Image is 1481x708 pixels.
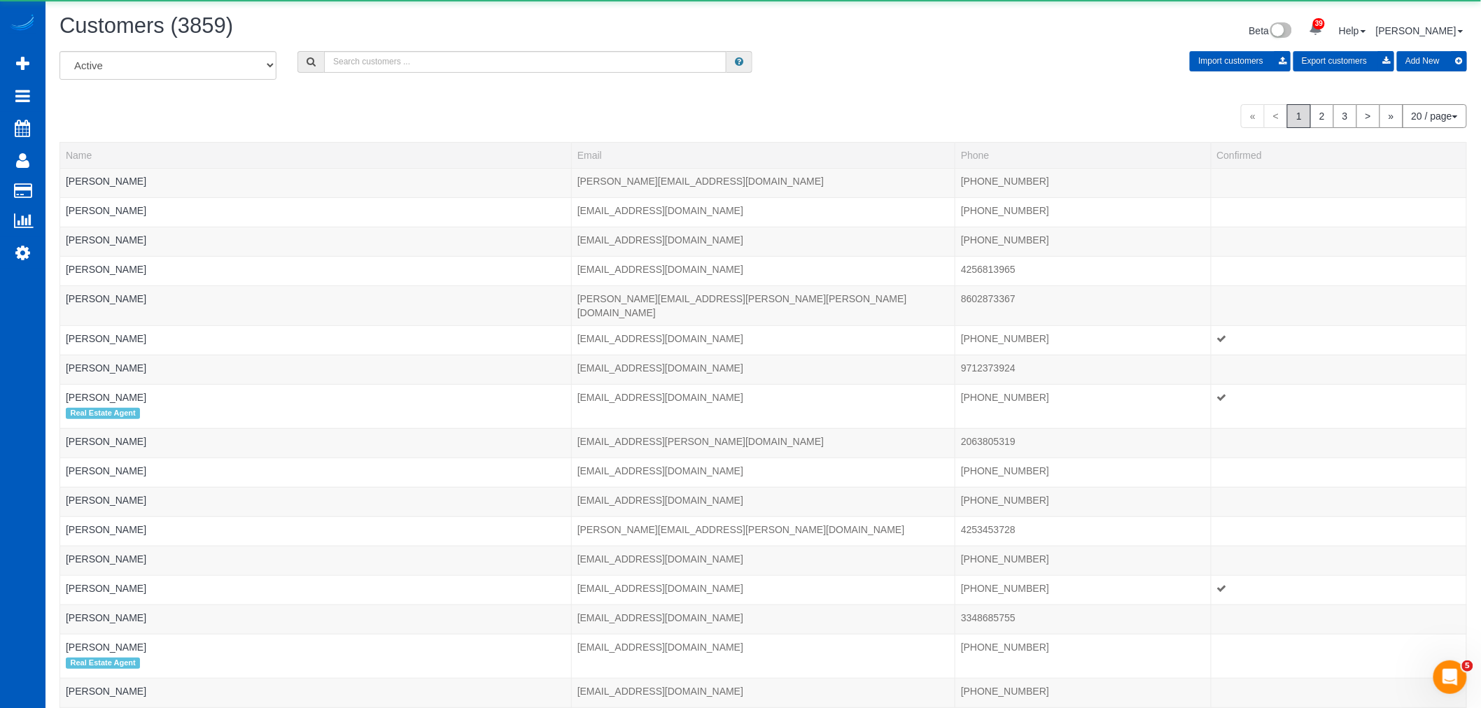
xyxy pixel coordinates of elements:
[60,679,572,708] td: Name
[66,375,566,378] div: Tags
[60,487,572,516] td: Name
[1380,104,1403,128] a: »
[66,583,146,594] a: [PERSON_NAME]
[1211,384,1466,428] td: Confirmed
[571,197,955,227] td: Email
[1287,104,1311,128] span: 1
[60,575,572,604] td: Name
[60,227,572,256] td: Name
[955,384,1211,428] td: Phone
[1333,104,1357,128] a: 3
[66,306,566,309] div: Tags
[60,546,572,575] td: Name
[324,51,727,73] input: Search customers ...
[1211,325,1466,355] td: Confirmed
[66,346,566,349] div: Tags
[571,142,955,168] th: Email
[66,642,146,653] a: [PERSON_NAME]
[571,679,955,708] td: Email
[955,256,1211,285] td: Phone
[66,247,566,250] div: Tags
[66,537,566,540] div: Tags
[60,168,572,197] td: Name
[60,142,572,168] th: Name
[571,384,955,428] td: Email
[1403,104,1467,128] button: 20 / page
[1211,142,1466,168] th: Confirmed
[1211,285,1466,325] td: Confirmed
[1211,256,1466,285] td: Confirmed
[571,256,955,285] td: Email
[66,362,146,374] a: [PERSON_NAME]
[66,392,146,403] a: [PERSON_NAME]
[1241,104,1265,128] span: «
[1397,51,1467,71] button: Add New
[955,285,1211,325] td: Phone
[955,634,1211,678] td: Phone
[571,575,955,604] td: Email
[66,524,146,535] a: [PERSON_NAME]
[8,14,36,34] img: Automaid Logo
[955,546,1211,575] td: Phone
[1190,51,1291,71] button: Import customers
[60,325,572,355] td: Name
[1211,634,1466,678] td: Confirmed
[1249,25,1293,36] a: Beta
[571,487,955,516] td: Email
[60,285,572,325] td: Name
[1211,546,1466,575] td: Confirmed
[1211,516,1466,546] td: Confirmed
[1211,604,1466,634] td: Confirmed
[571,458,955,487] td: Email
[955,575,1211,604] td: Phone
[571,428,955,458] td: Email
[66,658,140,669] span: Real Estate Agent
[1269,22,1292,41] img: New interface
[955,142,1211,168] th: Phone
[955,325,1211,355] td: Phone
[60,355,572,384] td: Name
[955,227,1211,256] td: Phone
[60,458,572,487] td: Name
[571,325,955,355] td: Email
[59,13,233,38] span: Customers (3859)
[571,355,955,384] td: Email
[66,507,566,511] div: Tags
[66,176,146,187] a: [PERSON_NAME]
[1211,679,1466,708] td: Confirmed
[1211,355,1466,384] td: Confirmed
[60,516,572,546] td: Name
[1462,660,1473,672] span: 5
[571,604,955,634] td: Email
[571,634,955,678] td: Email
[66,553,146,565] a: [PERSON_NAME]
[66,276,566,280] div: Tags
[66,566,566,569] div: Tags
[66,408,140,419] span: Real Estate Agent
[66,448,566,452] div: Tags
[1211,458,1466,487] td: Confirmed
[66,333,146,344] a: [PERSON_NAME]
[571,168,955,197] td: Email
[955,458,1211,487] td: Phone
[66,686,146,697] a: [PERSON_NAME]
[571,516,955,546] td: Email
[955,487,1211,516] td: Phone
[1211,197,1466,227] td: Confirmed
[60,604,572,634] td: Name
[66,188,566,192] div: Tags
[1376,25,1464,36] a: [PERSON_NAME]
[66,205,146,216] a: [PERSON_NAME]
[66,625,566,628] div: Tags
[66,436,146,447] a: [PERSON_NAME]
[66,264,146,275] a: [PERSON_NAME]
[571,546,955,575] td: Email
[1211,227,1466,256] td: Confirmed
[60,197,572,227] td: Name
[66,234,146,246] a: [PERSON_NAME]
[1211,168,1466,197] td: Confirmed
[66,654,566,672] div: Tags
[60,256,572,285] td: Name
[955,168,1211,197] td: Phone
